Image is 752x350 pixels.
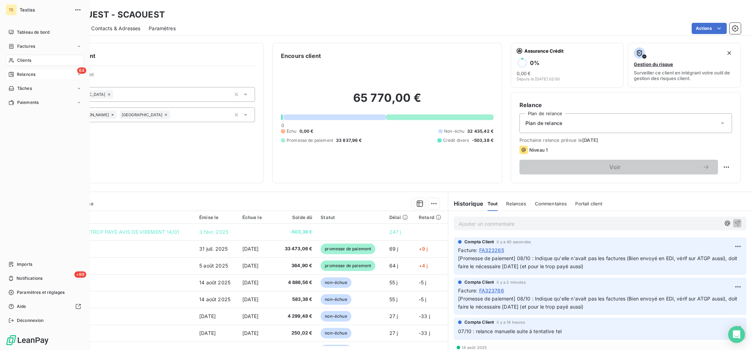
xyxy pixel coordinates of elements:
h6: 0 % [530,59,539,66]
span: Paramètres [149,25,176,32]
input: Ajouter une valeur [170,112,176,118]
span: [DATE] [199,330,216,336]
span: Niveau 1 [529,147,548,153]
span: Commentaires [535,201,567,206]
span: Échu [287,128,297,134]
span: Portail client [575,201,602,206]
span: Paiements [17,99,39,106]
span: [DATE] [199,313,216,319]
span: Clients [17,57,31,64]
span: FA323766 [479,287,504,294]
h3: SCAOUEST - SCAOUEST [62,8,165,21]
span: [DATE] [242,279,259,285]
span: il y a 2 minutes [497,280,525,284]
span: Plan de relance [525,120,562,127]
h6: Informations client [42,52,255,60]
span: Compta Client [464,239,494,245]
button: Gestion du risqueSurveiller ce client en intégrant votre outil de gestion des risques client. [628,43,741,88]
span: 0,00 € [517,71,531,76]
h2: 65 770,00 € [281,91,493,112]
span: Promesse de paiement [287,137,333,144]
button: Actions [692,23,727,34]
span: 3 févr. 2025 [199,229,228,235]
span: [Promesse de paiement] 08/10 : Indique qu'elle n'avait pas les factures (Bien envoyé en EDI, véri... [458,296,739,310]
span: -503,38 € [282,229,312,236]
span: [DATE] [242,246,259,252]
span: 364,90 € [282,262,312,269]
span: 27 j [389,313,398,319]
span: Gestion du risque [634,61,673,67]
span: non-échue [321,277,351,288]
span: non-échue [321,294,351,305]
span: 583,38 € [282,296,312,303]
span: SCAOUEST ESC TROP PAYE AVIS DE VIREMENT 14/01 [50,229,179,235]
span: Assurance Crédit [524,48,618,54]
span: [DATE] [242,296,259,302]
span: +99 [74,271,86,278]
span: Compta Client [464,279,494,285]
span: Surveiller ce client en intégrant votre outil de gestion des risques client. [634,70,735,81]
span: 33 837,96 € [336,137,362,144]
span: [GEOGRAPHIC_DATA] [122,113,163,117]
span: 55 j [389,296,398,302]
span: Notifications [16,275,42,282]
span: -33 j [419,330,430,336]
span: [Promesse de paiement] 08/10 : Indique qu'elle n'avait pas les factures (Bien envoyé en EDI, véri... [458,255,739,269]
span: promesse de paiement [321,244,375,254]
span: 14 août 2025 [199,296,230,302]
div: TE [6,4,17,15]
span: 0 [281,123,284,128]
span: 0,00 € [300,128,314,134]
div: Statut [321,214,381,220]
span: Relances [506,201,526,206]
div: Open Intercom Messenger [728,326,745,343]
span: 64 j [389,263,398,269]
span: il y a 40 secondes [497,240,531,244]
span: 5 août 2025 [199,263,228,269]
span: 4 299,48 € [282,313,312,320]
div: Émise le [199,214,234,220]
span: Crédit divers [443,137,469,144]
span: Propriétés Client [56,72,255,81]
h6: Relance [519,101,732,109]
span: -33 j [419,313,430,319]
span: -5 j [419,279,427,285]
span: Tâches [17,85,32,92]
span: -503,38 € [472,137,493,144]
span: [DATE] [242,313,259,319]
span: Tableau de bord [17,29,49,35]
span: 14 août 2025 [462,345,487,350]
button: Voir [519,160,718,174]
span: [DATE] [242,330,259,336]
h6: Historique [448,199,483,208]
span: 27 j [389,330,398,336]
span: 14 août 2025 [199,279,230,285]
span: 32 435,42 € [467,128,493,134]
span: 250,02 € [282,330,312,337]
span: non-échue [321,311,351,322]
span: 55 j [389,279,398,285]
span: Compta Client [464,319,494,325]
span: 4 886,56 € [282,279,312,286]
div: Solde dû [282,214,312,220]
span: 247 j [389,229,401,235]
span: [DATE] [242,263,259,269]
span: Paramètres et réglages [17,289,65,296]
div: Échue le [242,214,273,220]
span: FA323265 [479,246,504,254]
span: 07/10 : relance manuelle suite à tentative tel [458,328,562,334]
span: Voir [528,164,703,170]
span: Textiss [20,7,70,13]
a: Aide [6,301,84,312]
span: Non-échu [444,128,464,134]
img: Logo LeanPay [6,335,49,346]
span: 69 j [389,246,398,252]
span: Déconnexion [17,317,44,324]
span: Aide [17,303,26,310]
span: -5 j [419,296,427,302]
div: Retard [419,214,444,220]
button: Assurance Crédit0%0,00 €Depuis le [DATE] 02:00 [511,43,624,88]
span: +9 j [419,246,428,252]
span: 33 473,06 € [282,245,312,252]
span: promesse de paiement [321,260,375,271]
